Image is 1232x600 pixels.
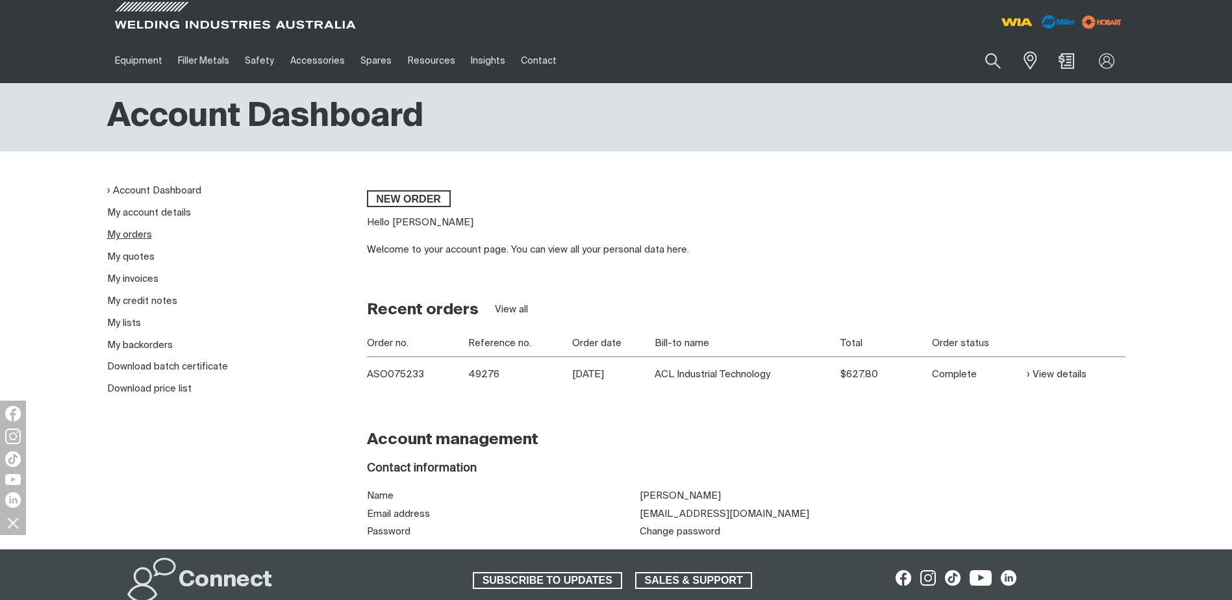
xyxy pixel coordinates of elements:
[5,492,21,508] img: LinkedIn
[1056,53,1077,69] a: Shopping cart (0 product(s))
[5,406,21,421] img: Facebook
[107,252,155,262] a: My quotes
[237,38,282,83] a: Safety
[971,45,1015,76] button: Search products
[1078,12,1125,32] img: miller
[635,572,753,589] a: SALES & SUPPORT
[367,523,640,541] th: Password
[367,243,1125,258] div: Welcome to your account page. You can view all your personal data here.
[367,330,469,357] th: Order no.
[107,96,423,138] h1: Account Dashboard
[474,572,621,589] span: SUBSCRIBE TO UPDATES
[367,462,477,474] span: Contact information
[399,38,462,83] a: Resources
[655,357,841,388] td: ACL Industrial Technology
[463,38,513,83] a: Insights
[640,487,1125,505] td: [PERSON_NAME]
[5,429,21,444] img: Instagram
[107,230,152,240] a: My orders
[468,330,572,357] th: Reference no.
[367,357,469,388] th: ASO075233
[179,566,272,595] h2: Connect
[1027,367,1087,382] a: View details of Order ASO075233
[107,181,346,401] nav: My account
[495,303,528,318] a: View all orders
[513,38,564,83] a: Contact
[932,357,1027,388] td: Complete
[5,474,21,485] img: YouTube
[368,190,449,207] span: New order
[367,487,640,505] th: Name
[640,527,720,536] a: Change password
[840,330,932,357] th: Total
[2,512,24,534] img: hide socials
[572,357,655,388] td: [DATE]
[170,38,237,83] a: Filler Metals
[107,208,191,218] a: My account details
[932,330,1027,357] th: Order status
[367,300,479,320] h2: Recent orders
[107,185,201,196] a: Account Dashboard
[367,505,640,523] th: Email address
[367,430,1125,450] h2: Account management
[955,45,1015,76] input: Product name or item number...
[636,572,751,589] span: SALES & SUPPORT
[107,340,173,350] a: My backorders
[107,362,228,371] a: Download batch certificate
[283,38,353,83] a: Accessories
[5,451,21,467] img: TikTok
[655,330,841,357] th: Bill-to name
[572,330,655,357] th: Order date
[840,369,878,379] span: $627.80
[107,38,170,83] a: Equipment
[473,572,622,589] a: SUBSCRIBE TO UPDATES
[353,38,399,83] a: Spares
[107,318,141,328] a: My lists
[367,190,451,207] a: New order
[107,384,192,394] a: Download price list
[107,274,158,284] a: My invoices
[107,38,871,83] nav: Main
[640,505,1125,523] td: [EMAIL_ADDRESS][DOMAIN_NAME]
[367,216,1125,231] p: Hello [PERSON_NAME]
[107,296,177,306] a: My credit notes
[468,357,572,388] td: 49276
